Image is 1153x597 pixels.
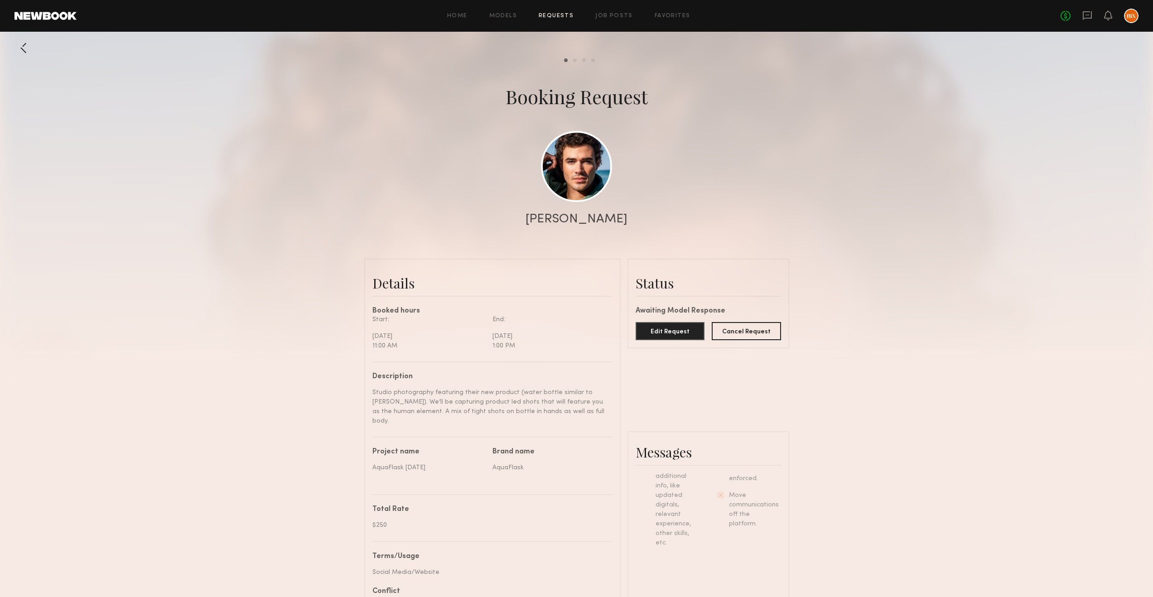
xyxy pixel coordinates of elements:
[372,553,606,560] div: Terms/Usage
[636,322,705,340] button: Edit Request
[372,332,486,341] div: [DATE]
[492,448,606,456] div: Brand name
[636,308,781,315] div: Awaiting Model Response
[372,520,606,530] div: $250
[447,13,468,19] a: Home
[372,274,613,292] div: Details
[372,463,486,472] div: AquaFlask [DATE]
[372,506,606,513] div: Total Rate
[712,322,781,340] button: Cancel Request
[492,463,606,472] div: AquaFlask
[372,388,606,426] div: Studio photography featuring their new product (water bottle similar to [PERSON_NAME]). We’ll be ...
[372,341,486,351] div: 11:00 AM
[372,308,613,315] div: Booked hours
[506,84,648,109] div: Booking Request
[492,315,606,324] div: End:
[372,448,486,456] div: Project name
[492,341,606,351] div: 1:00 PM
[636,274,781,292] div: Status
[595,13,633,19] a: Job Posts
[655,13,690,19] a: Favorites
[372,588,606,595] div: Conflict
[526,213,627,226] div: [PERSON_NAME]
[372,373,606,380] div: Description
[729,492,779,527] span: Move communications off the platform.
[636,443,781,461] div: Messages
[489,13,517,19] a: Models
[372,568,606,577] div: Social Media/Website
[656,464,691,546] span: Request additional info, like updated digitals, relevant experience, other skills, etc.
[492,332,606,341] div: [DATE]
[372,315,486,324] div: Start:
[539,13,574,19] a: Requests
